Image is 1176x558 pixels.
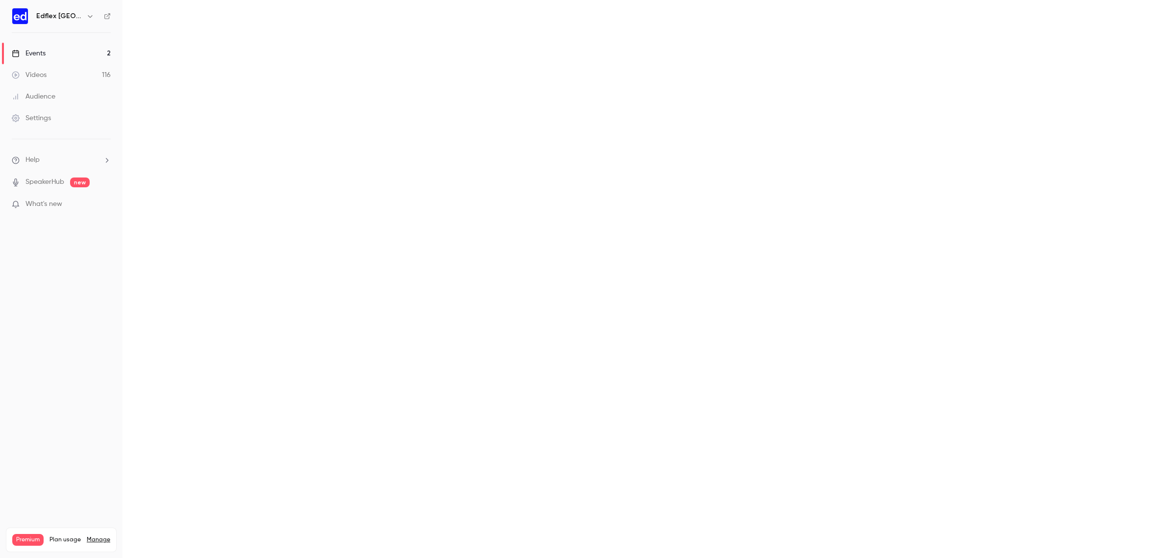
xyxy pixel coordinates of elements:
[36,11,82,21] h6: Edflex [GEOGRAPHIC_DATA]
[12,92,55,101] div: Audience
[25,199,62,209] span: What's new
[49,536,81,544] span: Plan usage
[12,113,51,123] div: Settings
[12,534,44,546] span: Premium
[12,8,28,24] img: Edflex France
[12,155,111,165] li: help-dropdown-opener
[25,155,40,165] span: Help
[25,177,64,187] a: SpeakerHub
[12,70,47,80] div: Videos
[87,536,110,544] a: Manage
[12,49,46,58] div: Events
[70,178,90,187] span: new
[99,200,111,209] iframe: Noticeable Trigger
